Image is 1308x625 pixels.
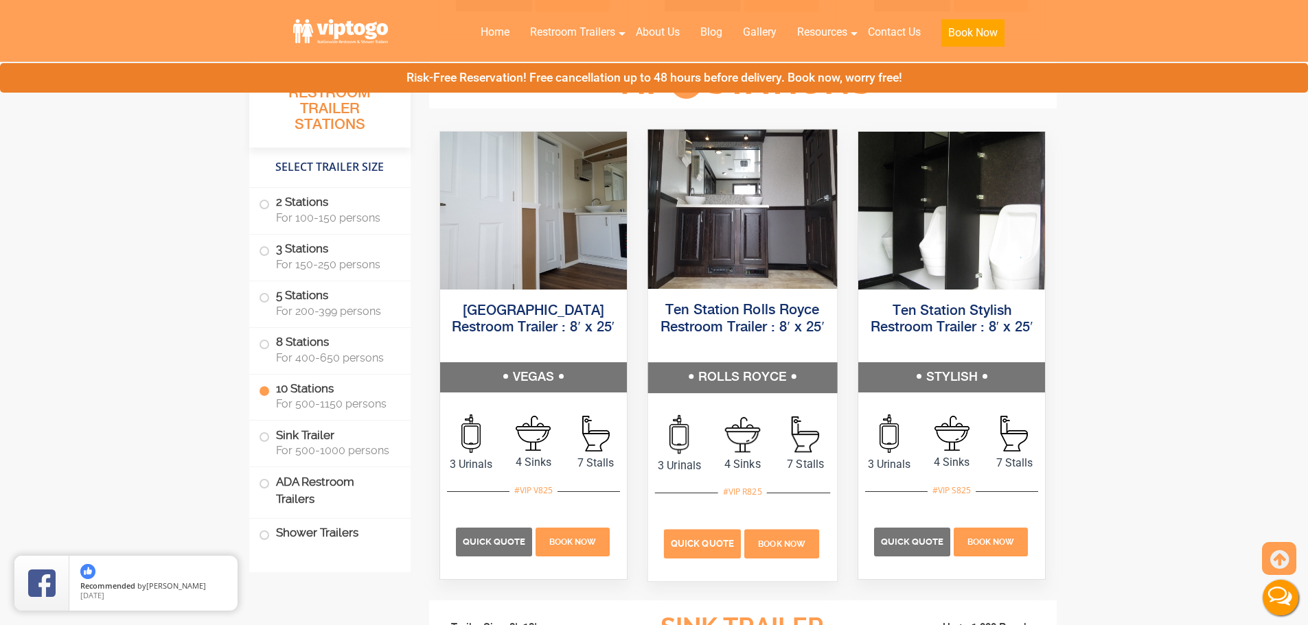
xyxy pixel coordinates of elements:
[259,467,401,514] label: ADA Restroom Trailers
[516,416,551,451] img: an icon of sink
[858,17,931,47] a: Contact Us
[461,414,481,453] img: an icon of urinal
[146,580,206,591] span: [PERSON_NAME]
[1000,416,1028,451] img: an icon of stall
[259,281,401,324] label: 5 Stations
[743,536,821,549] a: Book Now
[549,537,596,547] span: Book Now
[921,454,983,471] span: 4 Sinks
[758,539,805,548] span: Book Now
[648,457,711,473] span: 3 Urinals
[259,421,401,463] label: Sink Trailer
[259,188,401,231] label: 2 Stations
[871,304,1033,335] a: Ten Station Stylish Restroom Trailer : 8′ x 25′
[874,534,952,547] a: Quick Quote
[520,17,626,47] a: Restroom Trailers
[711,456,775,472] span: 4 Sinks
[664,536,743,549] a: Quick Quote
[249,65,411,148] h3: All Portable Restroom Trailer Stations
[249,154,411,180] h4: Select Trailer Size
[463,536,525,547] span: Quick Quote
[564,455,627,471] span: 7 Stalls
[470,17,520,47] a: Home
[456,534,534,547] a: Quick Quote
[509,482,558,499] div: #VIP V825
[690,17,733,47] a: Blog
[858,362,1046,392] h5: STYLISH
[671,538,734,548] span: Quick Quote
[440,362,628,392] h5: VEGAS
[80,580,135,591] span: Recommended
[928,482,976,499] div: #VIP S825
[80,564,95,579] img: thumbs up icon
[259,328,401,370] label: 8 Stations
[440,132,628,290] img: A front view of trailer booth with ten restrooms, and two doors with male and female sign on them
[733,17,787,47] a: Gallery
[80,582,227,591] span: by
[28,569,56,597] img: Review Rating
[502,454,564,471] span: 4 Sinks
[952,534,1029,547] a: Book Now
[934,416,969,451] img: an icon of sink
[259,519,401,548] label: Shower Trailers
[440,456,503,473] span: 3 Urinals
[592,64,893,102] h3: VIP Stations
[533,534,611,547] a: Book Now
[276,351,394,364] span: For 400-650 persons
[648,129,837,288] img: A front view of trailer booth with ten restrooms, and two doors with male and female sign on them
[718,482,767,500] div: #VIP R825
[276,305,394,318] span: For 200-399 persons
[80,590,104,600] span: [DATE]
[276,258,394,271] span: For 150-250 persons
[648,362,837,392] h5: ROLLS ROYCE
[259,235,401,277] label: 3 Stations
[276,444,394,457] span: For 500-1000 persons
[880,414,899,453] img: an icon of urinal
[792,416,819,452] img: an icon of stall
[881,536,943,547] span: Quick Quote
[626,17,690,47] a: About Us
[983,455,1046,471] span: 7 Stalls
[774,456,837,472] span: 7 Stalls
[452,304,615,335] a: [GEOGRAPHIC_DATA] Restroom Trailer : 8′ x 25′
[941,19,1005,47] button: Book Now
[858,456,921,473] span: 3 Urinals
[661,303,825,334] a: Ten Station Rolls Royce Restroom Trailer : 8′ x 25′
[858,132,1046,290] img: A front view of trailer booth with ten restrooms, and two doors with male and female sign on them
[670,414,689,453] img: an icon of urinal
[725,416,761,452] img: an icon of sink
[582,416,610,451] img: an icon of stall
[259,375,401,417] label: 10 Stations
[931,17,1015,55] a: Book Now
[276,211,394,224] span: For 100-150 persons
[276,397,394,410] span: For 500-1150 persons
[787,17,858,47] a: Resources
[967,537,1014,547] span: Book Now
[1253,570,1308,625] button: Live Chat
